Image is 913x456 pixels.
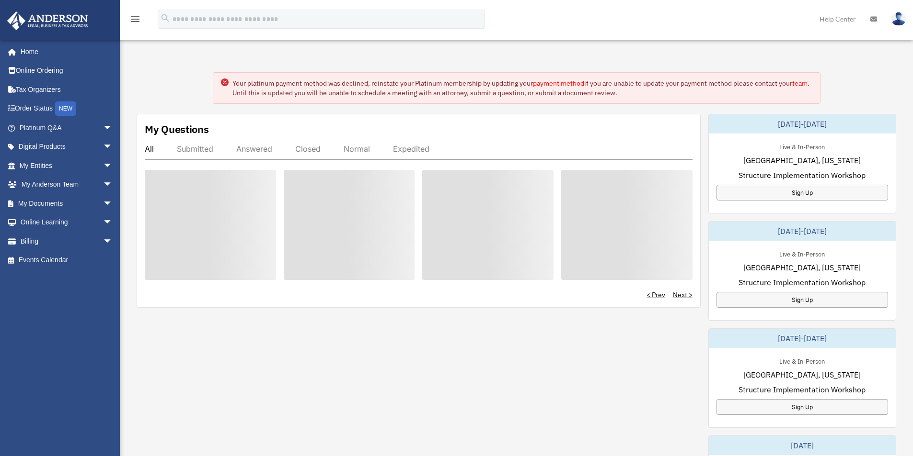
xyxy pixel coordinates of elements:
i: menu [129,13,141,25]
span: arrow_drop_down [103,194,122,213]
span: arrow_drop_down [103,232,122,251]
i: search [160,13,171,23]
span: Structure Implementation Workshop [739,384,866,395]
div: [DATE]-[DATE] [709,329,896,348]
div: [DATE]-[DATE] [709,114,896,133]
div: Answered [236,144,272,154]
div: [DATE] [709,436,896,455]
span: [GEOGRAPHIC_DATA], [US_STATE] [743,262,861,273]
a: Digital Productsarrow_drop_down [7,137,127,156]
a: Events Calendar [7,251,127,270]
a: Online Learningarrow_drop_down [7,213,127,232]
img: Anderson Advisors Platinum Portal [4,11,91,30]
div: Closed [295,144,321,154]
a: < Prev [647,290,665,300]
span: [GEOGRAPHIC_DATA], [US_STATE] [743,369,861,380]
span: arrow_drop_down [103,156,122,176]
a: team [792,79,808,88]
div: Expedited [393,144,429,154]
span: arrow_drop_down [103,213,122,233]
div: All [145,144,154,154]
a: menu [129,17,141,25]
div: Live & In-Person [772,356,832,366]
a: Next > [673,290,693,300]
a: Billingarrow_drop_down [7,232,127,251]
a: Sign Up [717,292,888,308]
span: [GEOGRAPHIC_DATA], [US_STATE] [743,155,861,166]
a: payment method [533,79,584,88]
a: Online Ordering [7,61,127,80]
div: Normal [344,144,370,154]
span: arrow_drop_down [103,118,122,138]
span: arrow_drop_down [103,175,122,195]
a: Order StatusNEW [7,99,127,119]
span: arrow_drop_down [103,137,122,157]
div: [DATE]-[DATE] [709,222,896,241]
img: User Pic [891,12,906,26]
div: Live & In-Person [772,248,832,258]
a: My Entitiesarrow_drop_down [7,156,127,175]
a: My Documentsarrow_drop_down [7,194,127,213]
a: Platinum Q&Aarrow_drop_down [7,118,127,137]
div: My Questions [145,122,209,136]
a: Home [7,42,122,61]
a: Sign Up [717,399,888,415]
div: Submitted [177,144,213,154]
div: NEW [55,101,76,116]
span: Structure Implementation Workshop [739,277,866,288]
div: Your platinum payment method was declined, reinstate your Platinum membership by updating your if... [232,78,812,98]
div: Live & In-Person [772,141,832,151]
a: My Anderson Teamarrow_drop_down [7,175,127,194]
span: Structure Implementation Workshop [739,169,866,181]
a: Sign Up [717,185,888,200]
a: Tax Organizers [7,80,127,99]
